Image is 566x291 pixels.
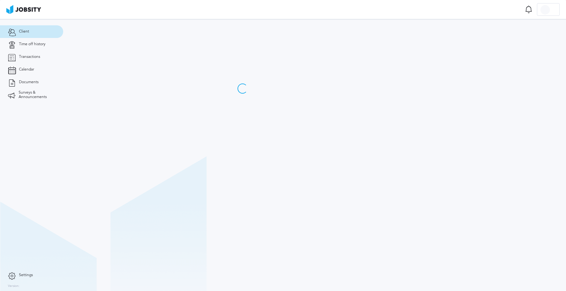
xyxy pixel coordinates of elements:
span: Settings [19,273,33,277]
span: Surveys & Announcements [19,90,55,99]
label: Version: [8,284,20,288]
span: Calendar [19,67,34,72]
span: Documents [19,80,39,84]
span: Time off history [19,42,45,46]
span: Transactions [19,55,40,59]
img: ab4bad089aa723f57921c736e9817d99.png [6,5,41,14]
span: Client [19,29,29,34]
